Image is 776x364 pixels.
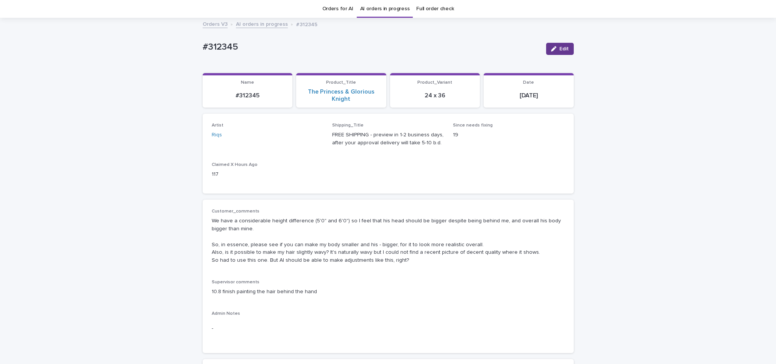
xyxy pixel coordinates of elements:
[523,80,534,85] span: Date
[453,131,565,139] p: 19
[212,280,259,284] span: Supervisor comments
[212,131,222,139] a: Riqs
[417,80,452,85] span: Product_Variant
[236,19,288,28] a: AI orders in progress
[326,80,356,85] span: Product_Title
[212,209,259,214] span: Customer_comments
[212,311,240,316] span: Admin Notes
[296,20,317,28] p: #312345
[212,217,565,264] p: We have a considerable height difference (5'0" and 6'0") so I feel that his head should be bigger...
[332,131,444,147] p: FREE SHIPPING - preview in 1-2 business days, after your approval delivery will take 5-10 b.d.
[559,46,569,52] span: Edit
[453,123,493,128] span: Since needs fixing
[203,19,228,28] a: Orders V3
[212,325,565,333] p: -
[203,42,540,53] p: #312345
[241,80,254,85] span: Name
[212,162,258,167] span: Claimed X Hours Ago
[207,92,288,99] p: #312345
[301,88,382,103] a: The Princess & Glorious Knight
[212,170,323,178] p: 117
[546,43,574,55] button: Edit
[488,92,569,99] p: [DATE]
[395,92,476,99] p: 24 x 36
[212,288,565,296] p: 10.8 finish painting the hair behind the hand
[332,123,364,128] span: Shipping_Title
[212,123,223,128] span: Artist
